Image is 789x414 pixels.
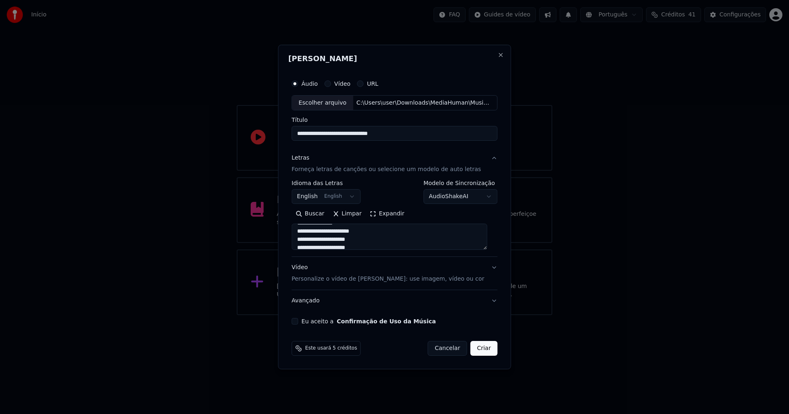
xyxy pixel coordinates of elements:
[328,208,366,221] button: Limpar
[288,55,501,62] h2: [PERSON_NAME]
[428,341,467,356] button: Cancelar
[292,166,481,174] p: Forneça letras de canções ou selecione um modelo de auto letras
[353,99,493,107] div: C:\Users\user\Downloads\MediaHuman\Music\Separação · Marante · [PERSON_NAME].mp3
[292,117,498,123] label: Título
[302,318,436,324] label: Eu aceito a
[366,208,408,221] button: Expandir
[471,341,498,356] button: Criar
[337,318,436,324] button: Eu aceito a
[292,264,484,284] div: Vídeo
[292,181,361,186] label: Idioma das Letras
[334,81,351,87] label: Vídeo
[292,154,309,162] div: Letras
[305,345,357,352] span: Este usará 5 créditos
[292,96,353,110] div: Escolher arquivo
[292,290,498,311] button: Avançado
[423,181,497,186] label: Modelo de Sincronização
[292,148,498,181] button: LetrasForneça letras de canções ou selecione um modelo de auto letras
[292,181,498,257] div: LetrasForneça letras de canções ou selecione um modelo de auto letras
[292,275,484,283] p: Personalize o vídeo de [PERSON_NAME]: use imagem, vídeo ou cor
[292,257,498,290] button: VídeoPersonalize o vídeo de [PERSON_NAME]: use imagem, vídeo ou cor
[292,208,329,221] button: Buscar
[367,81,378,87] label: URL
[302,81,318,87] label: Áudio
